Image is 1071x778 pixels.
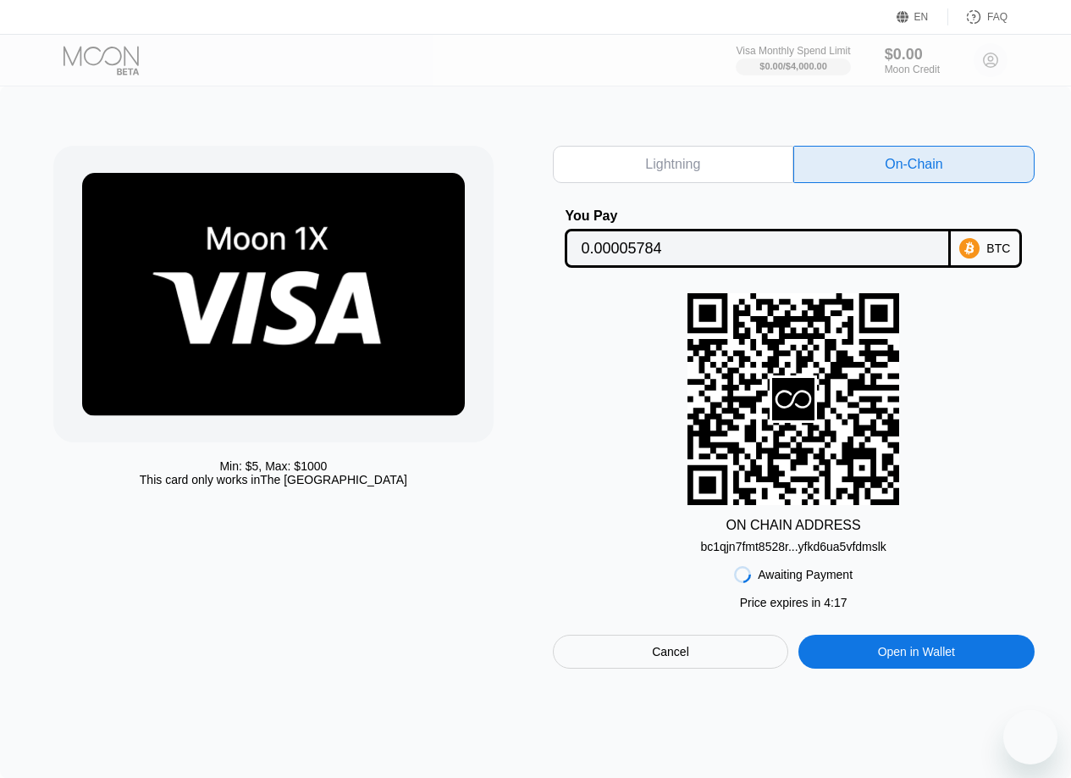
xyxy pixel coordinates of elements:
[798,635,1035,669] div: Open in Wallet
[986,242,1010,255] div: BTC
[1003,710,1057,764] iframe: Button to launch messaging window
[736,45,850,57] div: Visa Monthly Spend Limit
[758,568,853,581] div: Awaiting Payment
[652,644,689,659] div: Cancel
[700,533,886,553] div: bc1qjn7fmt8528r...yfkd6ua5vfdmslk
[878,644,955,659] div: Open in Wallet
[885,156,942,173] div: On-Chain
[140,473,407,486] div: This card only works in The [GEOGRAPHIC_DATA]
[565,208,950,224] div: You Pay
[700,540,886,553] div: bc1qjn7fmt8528r...yfkd6ua5vfdmslk
[759,61,827,71] div: $0.00 / $4,000.00
[553,208,1035,268] div: You PayBTC
[645,156,700,173] div: Lightning
[987,11,1008,23] div: FAQ
[897,8,948,25] div: EN
[553,635,789,669] div: Cancel
[793,146,1035,183] div: On-Chain
[553,146,794,183] div: Lightning
[914,11,929,23] div: EN
[824,596,847,609] span: 4 : 17
[740,596,847,609] div: Price expires in
[948,8,1008,25] div: FAQ
[219,459,327,473] div: Min: $ 5 , Max: $ 1000
[726,518,861,533] div: ON CHAIN ADDRESS
[736,45,850,75] div: Visa Monthly Spend Limit$0.00/$4,000.00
